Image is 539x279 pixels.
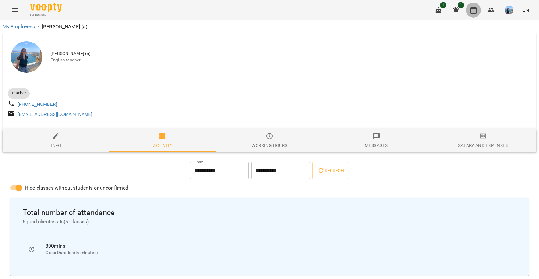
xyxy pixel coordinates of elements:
[3,24,35,30] a: My Employees
[8,90,30,96] span: Teacher
[317,167,344,174] span: Refresh
[51,142,61,149] div: Info
[153,142,172,149] div: Activity
[18,102,57,107] a: [PHONE_NUMBER]
[25,184,129,192] span: Hide classes without students or unconfirmed
[252,142,287,149] div: Working hours
[505,6,513,14] img: 8b0d75930c4dba3d36228cba45c651ae.jpg
[45,242,511,250] p: 300 mins.
[522,7,529,13] span: EN
[38,23,39,31] li: /
[11,41,42,73] img: Ковальовська Анастасія Вячеславівна (а)
[3,23,536,31] nav: breadcrumb
[23,208,516,218] span: Total number of attendance
[45,250,511,256] p: Class Duration(in minutes)
[23,218,516,225] span: 6 paid client-visits ( 5 Classes )
[42,23,88,31] p: [PERSON_NAME] (а)
[312,162,349,179] button: Refresh
[440,2,446,8] span: 1
[18,112,92,117] a: [EMAIL_ADDRESS][DOMAIN_NAME]
[458,2,464,8] span: 1
[30,13,62,17] span: For Business
[50,51,531,57] span: [PERSON_NAME] (а)
[8,3,23,18] button: Menu
[365,142,388,149] div: Messages
[50,57,531,63] span: English teacher
[30,3,62,12] img: Voopty Logo
[520,4,531,16] button: EN
[458,142,508,149] div: Salary and Expenses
